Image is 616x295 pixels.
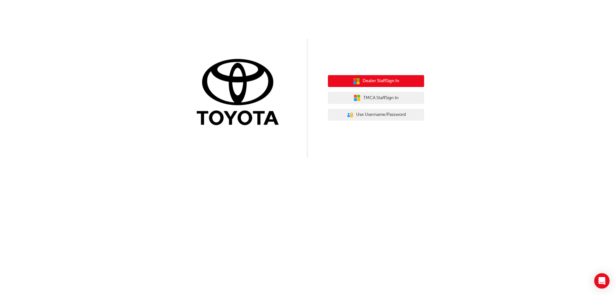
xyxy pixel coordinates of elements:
[328,92,424,104] button: TMCA StaffSign In
[328,109,424,121] button: Use Username/Password
[328,75,424,87] button: Dealer StaffSign In
[594,273,610,289] div: Open Intercom Messenger
[363,94,398,102] span: TMCA Staff Sign In
[192,57,288,128] img: Trak
[363,77,399,85] span: Dealer Staff Sign In
[356,111,406,118] span: Use Username/Password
